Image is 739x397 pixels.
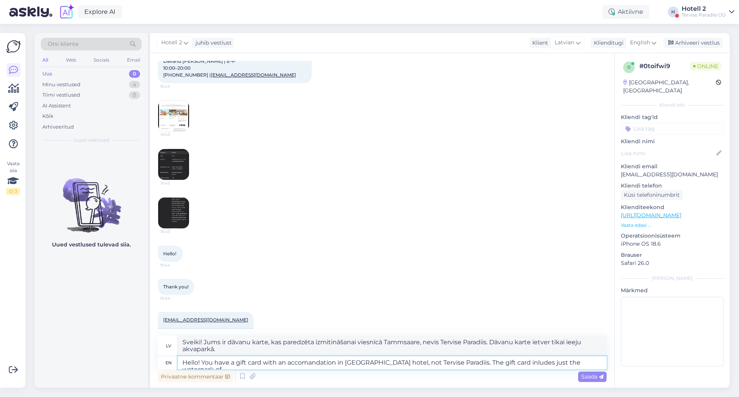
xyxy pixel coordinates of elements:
[74,137,109,144] span: Uued vestlused
[160,295,189,301] span: 15:44
[630,39,650,47] span: English
[178,336,607,356] textarea: Sveiki! Jums ir dāvanu karte, kas paredzēta izmitināšanai viesnīcā Tammsaare, nevis Tervise Parad...
[621,123,724,134] input: Lisa tag
[163,317,248,323] a: [EMAIL_ADDRESS][DOMAIN_NAME]
[690,62,721,70] span: Online
[160,262,189,268] span: 15:44
[621,182,724,190] p: Kliendi telefon
[621,203,724,211] p: Klienditeekond
[621,232,724,240] p: Operatsioonisüsteem
[6,160,20,195] div: Vaata siia
[161,132,189,137] span: 15:43
[621,102,724,109] div: Kliendi info
[158,198,189,228] img: Attachment
[6,39,21,54] img: Askly Logo
[621,171,724,179] p: [EMAIL_ADDRESS][DOMAIN_NAME]
[129,81,140,89] div: 4
[161,180,189,186] span: 15:43
[42,91,80,99] div: Tiimi vestlused
[192,39,232,47] div: juhib vestlust
[621,222,724,229] p: Vaata edasi ...
[623,79,716,95] div: [GEOGRAPHIC_DATA], [GEOGRAPHIC_DATA]
[42,123,74,131] div: Arhiveeritud
[129,70,140,78] div: 0
[555,39,574,47] span: Latvian
[166,356,172,369] div: en
[602,5,649,19] div: Aktiivne
[668,7,679,17] div: H
[621,149,715,157] input: Lisa nimi
[160,84,189,89] span: 15:43
[621,259,724,267] p: Safari 26.0
[621,137,724,146] p: Kliendi nimi
[621,162,724,171] p: Kliendi email
[158,101,189,131] img: Attachment
[78,5,122,18] a: Explore AI
[621,275,724,282] div: [PERSON_NAME]
[166,339,171,352] div: lv
[627,64,630,70] span: 0
[682,12,726,18] div: Tervise Paradiis OÜ
[682,6,726,12] div: Hotell 2
[59,4,75,20] img: explore-ai
[163,284,189,290] span: Thank you!
[621,113,724,121] p: Kliendi tag'id
[664,38,723,48] div: Arhiveeri vestlus
[41,55,50,65] div: All
[621,190,683,200] div: Küsi telefoninumbrit
[64,55,78,65] div: Web
[52,241,131,249] p: Uued vestlused tulevad siia.
[211,72,296,78] a: [EMAIL_ADDRESS][DOMAIN_NAME]
[92,55,111,65] div: Socials
[125,55,142,65] div: Email
[42,70,52,78] div: Uus
[639,62,690,71] div: # 0toifwi9
[161,39,182,47] span: Hotell 2
[158,149,189,180] img: Attachment
[6,188,20,195] div: 0 / 3
[591,39,624,47] div: Klienditugi
[158,372,233,382] div: Privaatne kommentaar
[35,164,148,234] img: No chats
[48,40,79,48] span: Otsi kliente
[621,212,681,219] a: [URL][DOMAIN_NAME]
[621,286,724,295] p: Märkmed
[161,229,189,235] span: 15:43
[682,6,734,18] a: Hotell 2Tervise Paradiis OÜ
[529,39,548,47] div: Klient
[42,81,80,89] div: Minu vestlused
[581,373,604,380] span: Saada
[163,251,176,256] span: Hello!
[42,112,54,120] div: Kõik
[129,91,140,99] div: 0
[621,240,724,248] p: iPhone OS 18.6
[42,102,71,110] div: AI Assistent
[178,356,607,369] textarea: Hello! You have a gift card with an accomandation in [GEOGRAPHIC_DATA] hotel, not Tervise Paradii...
[621,251,724,259] p: Brauser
